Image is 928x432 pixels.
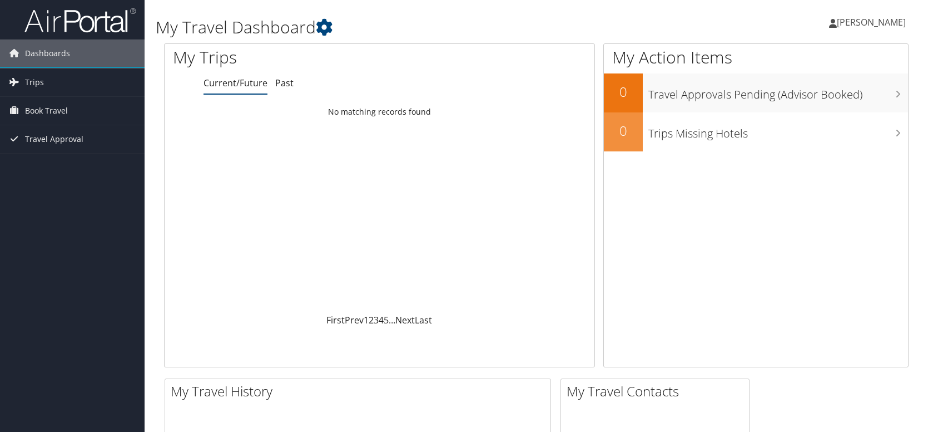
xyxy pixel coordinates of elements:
h2: My Travel History [171,382,550,401]
a: Next [395,314,415,326]
h3: Travel Approvals Pending (Advisor Booked) [648,81,908,102]
a: Last [415,314,432,326]
a: Past [275,77,294,89]
a: First [326,314,345,326]
img: airportal-logo.png [24,7,136,33]
h2: 0 [604,82,643,101]
h1: My Action Items [604,46,908,69]
a: 4 [379,314,384,326]
span: … [389,314,395,326]
a: Prev [345,314,364,326]
a: 2 [369,314,374,326]
span: Book Travel [25,97,68,125]
span: Trips [25,68,44,96]
a: 1 [364,314,369,326]
a: Current/Future [204,77,267,89]
a: [PERSON_NAME] [829,6,917,39]
a: 0Travel Approvals Pending (Advisor Booked) [604,73,908,112]
h3: Trips Missing Hotels [648,120,908,141]
a: 3 [374,314,379,326]
a: 0Trips Missing Hotels [604,112,908,151]
h1: My Trips [173,46,407,69]
h2: 0 [604,121,643,140]
span: [PERSON_NAME] [837,16,906,28]
h1: My Travel Dashboard [156,16,663,39]
span: Travel Approval [25,125,83,153]
td: No matching records found [165,102,594,122]
h2: My Travel Contacts [567,382,749,401]
span: Dashboards [25,40,70,67]
a: 5 [384,314,389,326]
